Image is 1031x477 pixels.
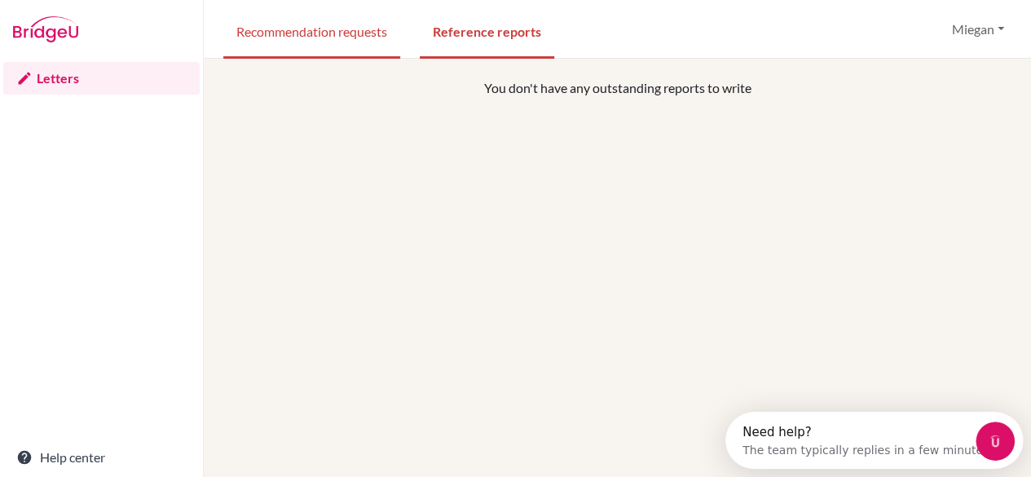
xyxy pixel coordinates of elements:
img: Bridge-U [13,16,78,42]
div: Need help? [17,14,267,27]
a: Reference reports [420,2,554,59]
a: Recommendation requests [223,2,400,59]
a: Help center [3,441,200,474]
button: Miegan [945,14,1011,45]
iframe: Intercom live chat discovery launcher [725,412,1023,469]
iframe: Intercom live chat [976,422,1015,461]
div: Open Intercom Messenger [7,7,315,51]
div: The team typically replies in a few minutes. [17,27,267,44]
p: You don't have any outstanding reports to write [302,78,934,98]
a: Letters [3,62,200,95]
